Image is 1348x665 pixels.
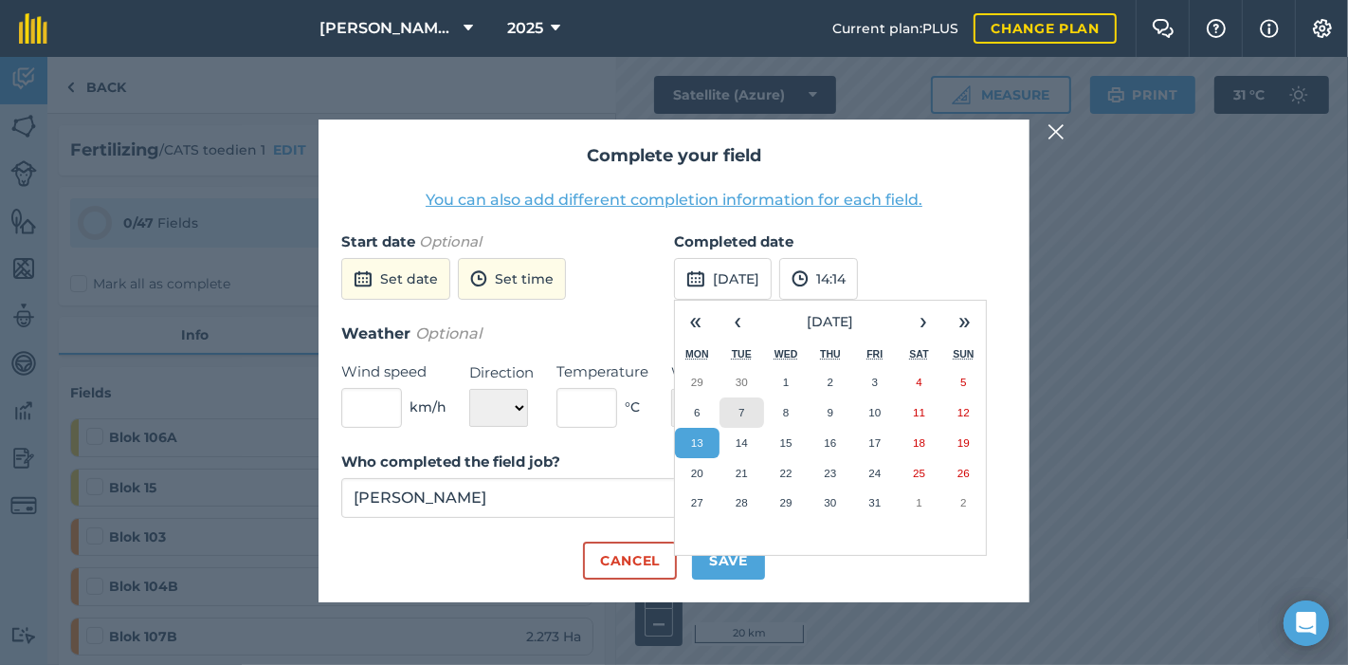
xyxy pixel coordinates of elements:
abbr: October 21, 2025 [736,467,748,479]
button: [DATE] [674,258,772,300]
abbr: October 25, 2025 [913,467,925,479]
abbr: November 1, 2025 [916,496,921,508]
button: Set time [458,258,566,300]
abbr: October 14, 2025 [736,436,748,449]
span: km/h [410,397,446,417]
abbr: October 11, 2025 [913,406,925,418]
abbr: October 18, 2025 [913,436,925,449]
button: October 4, 2025 [897,367,941,397]
button: October 26, 2025 [941,458,986,489]
abbr: October 8, 2025 [783,406,789,418]
abbr: November 2, 2025 [960,496,966,508]
abbr: September 29, 2025 [691,376,703,388]
span: Current plan : PLUS [832,18,958,39]
abbr: October 24, 2025 [868,467,881,479]
strong: Start date [341,232,415,250]
abbr: October 9, 2025 [828,406,833,418]
abbr: October 6, 2025 [694,406,700,418]
button: October 27, 2025 [675,488,720,518]
button: Cancel [583,542,677,580]
label: Wind speed [341,360,446,383]
button: › [902,301,944,342]
img: svg+xml;base64,PHN2ZyB4bWxucz0iaHR0cDovL3d3dy53My5vcmcvMjAwMC9zdmciIHdpZHRoPSIyMiIgaGVpZ2h0PSIzMC... [1047,120,1065,143]
abbr: Monday [685,348,709,360]
abbr: October 2, 2025 [828,376,833,388]
abbr: Wednesday [774,348,798,360]
button: October 10, 2025 [852,397,897,428]
button: October 7, 2025 [720,397,764,428]
button: October 21, 2025 [720,458,764,489]
button: You can also add different completion information for each field. [426,189,922,212]
button: Set date [341,258,450,300]
button: September 29, 2025 [675,367,720,397]
abbr: October 17, 2025 [868,436,881,449]
button: October 30, 2025 [809,488,853,518]
div: Open Intercom Messenger [1284,600,1329,646]
img: A cog icon [1311,19,1334,38]
button: October 29, 2025 [764,488,809,518]
img: svg+xml;base64,PD94bWwgdmVyc2lvbj0iMS4wIiBlbmNvZGluZz0idXRmLTgiPz4KPCEtLSBHZW5lcmF0b3I6IEFkb2JlIE... [686,268,705,290]
button: October 2, 2025 [809,367,853,397]
abbr: Thursday [820,348,841,360]
button: October 6, 2025 [675,397,720,428]
strong: Completed date [674,232,793,250]
button: October 23, 2025 [809,458,853,489]
button: October 18, 2025 [897,428,941,458]
a: Change plan [974,13,1117,44]
button: October 22, 2025 [764,458,809,489]
abbr: October 19, 2025 [957,436,970,449]
button: October 17, 2025 [852,428,897,458]
span: ° C [625,397,640,417]
span: [DATE] [808,313,854,330]
button: October 3, 2025 [852,367,897,397]
abbr: October 12, 2025 [957,406,970,418]
button: November 2, 2025 [941,488,986,518]
img: svg+xml;base64,PHN2ZyB4bWxucz0iaHR0cDovL3d3dy53My5vcmcvMjAwMC9zdmciIHdpZHRoPSIxNyIgaGVpZ2h0PSIxNy... [1260,17,1279,40]
label: Temperature [556,360,648,383]
button: October 31, 2025 [852,488,897,518]
button: October 14, 2025 [720,428,764,458]
button: October 24, 2025 [852,458,897,489]
img: svg+xml;base64,PD94bWwgdmVyc2lvbj0iMS4wIiBlbmNvZGluZz0idXRmLTgiPz4KPCEtLSBHZW5lcmF0b3I6IEFkb2JlIE... [470,268,487,290]
abbr: October 27, 2025 [691,496,703,508]
img: A question mark icon [1205,19,1228,38]
button: September 30, 2025 [720,367,764,397]
abbr: October 26, 2025 [957,467,970,479]
button: October 25, 2025 [897,458,941,489]
abbr: October 30, 2025 [824,496,836,508]
button: October 12, 2025 [941,397,986,428]
img: fieldmargin Logo [19,13,47,44]
button: [DATE] [758,301,902,342]
abbr: October 3, 2025 [872,376,878,388]
button: » [944,301,986,342]
abbr: October 7, 2025 [738,406,744,418]
abbr: October 1, 2025 [783,376,789,388]
span: 2025 [507,17,543,40]
abbr: October 28, 2025 [736,496,748,508]
strong: Who completed the field job? [341,453,560,471]
abbr: Saturday [910,348,929,360]
img: Two speech bubbles overlapping with the left bubble in the forefront [1152,19,1175,38]
label: Weather [671,361,765,384]
button: Save [692,542,765,580]
abbr: October 16, 2025 [824,436,836,449]
button: October 9, 2025 [809,397,853,428]
abbr: October 23, 2025 [824,467,836,479]
label: Direction [469,361,534,384]
button: ‹ [717,301,758,342]
abbr: Sunday [953,348,974,360]
h2: Complete your field [341,142,1007,170]
button: « [675,301,717,342]
em: Optional [419,232,482,250]
img: svg+xml;base64,PD94bWwgdmVyc2lvbj0iMS4wIiBlbmNvZGluZz0idXRmLTgiPz4KPCEtLSBHZW5lcmF0b3I6IEFkb2JlIE... [354,268,373,290]
abbr: October 13, 2025 [691,436,703,449]
button: October 16, 2025 [809,428,853,458]
button: October 11, 2025 [897,397,941,428]
abbr: October 5, 2025 [960,376,966,388]
h3: Weather [341,322,1007,346]
abbr: Tuesday [732,348,752,360]
abbr: October 29, 2025 [780,496,792,508]
button: November 1, 2025 [897,488,941,518]
button: October 13, 2025 [675,428,720,458]
abbr: Friday [866,348,883,360]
